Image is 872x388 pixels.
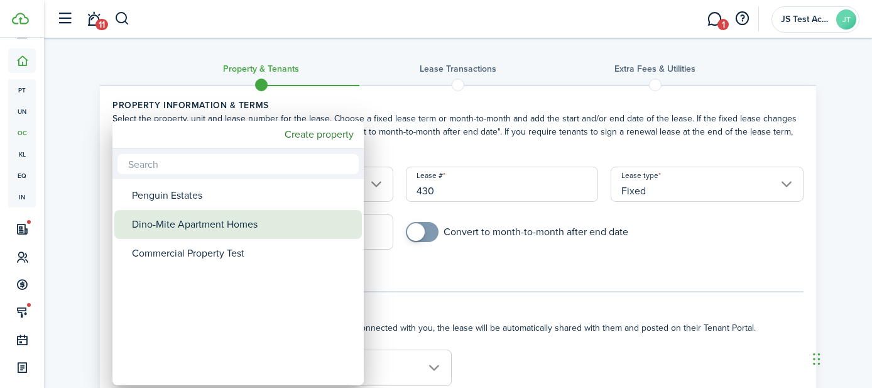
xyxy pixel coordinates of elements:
[112,179,364,385] mbsc-wheel: Property
[117,154,359,174] input: Search
[132,181,354,210] div: Penguin Estates
[132,239,354,268] div: Commercial Property Test
[280,123,359,146] mbsc-button: Create property
[132,210,354,239] div: Dino-Mite Apartment Homes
